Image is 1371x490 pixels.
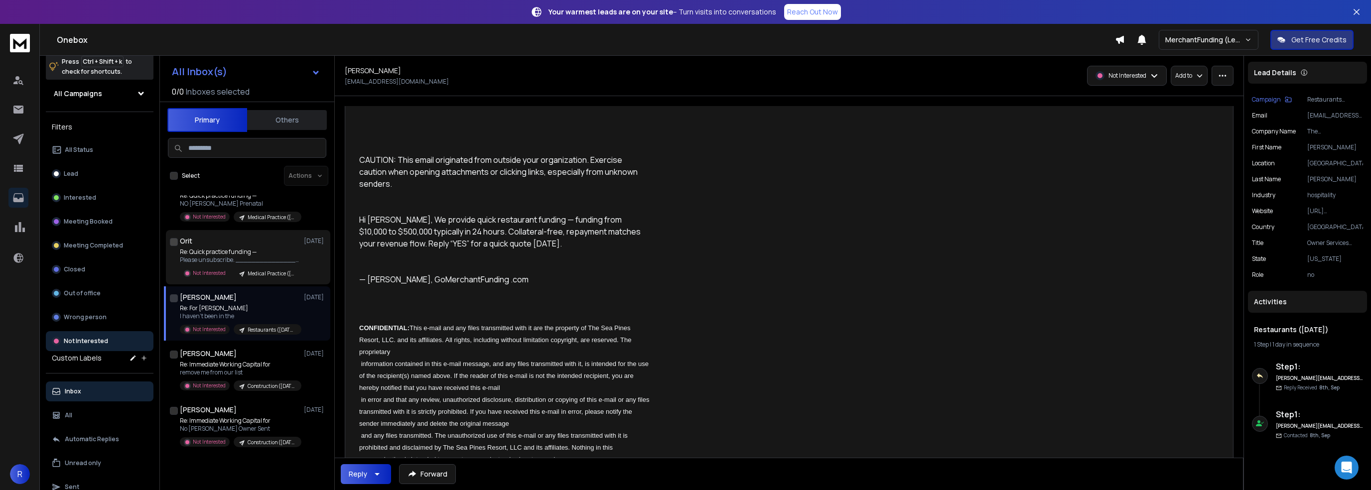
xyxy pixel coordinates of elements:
[186,86,250,98] h3: Inboxes selected
[46,140,153,160] button: All Status
[172,67,227,77] h1: All Inbox(s)
[1284,432,1330,439] p: Contacted
[1254,325,1361,335] h1: Restaurants ([DATE])
[1252,96,1292,104] button: Campaign
[46,212,153,232] button: Meeting Booked
[1254,341,1361,349] div: |
[46,381,153,401] button: Inbox
[46,405,153,425] button: All
[345,66,401,76] h1: [PERSON_NAME]
[1276,408,1363,420] h6: Step 1 :
[1335,456,1359,480] div: Open Intercom Messenger
[1252,191,1275,199] p: industry
[46,236,153,255] button: Meeting Completed
[172,86,184,98] span: 0 / 0
[193,213,226,221] p: Not Interested
[1252,96,1281,104] p: Campaign
[180,349,237,359] h1: [PERSON_NAME]
[1307,96,1363,104] p: Restaurants ([DATE])
[1276,374,1363,382] h6: [PERSON_NAME][EMAIL_ADDRESS][DOMAIN_NAME]
[345,78,449,86] p: [EMAIL_ADDRESS][DOMAIN_NAME]
[54,89,102,99] h1: All Campaigns
[46,84,153,104] button: All Campaigns
[248,214,295,221] p: Medical Practice ([DATE])
[1307,271,1363,279] p: no
[548,7,673,16] strong: Your warmest leads are on your site
[46,453,153,473] button: Unread only
[1252,271,1263,279] p: role
[46,429,153,449] button: Automatic Replies
[1276,422,1363,430] h6: [PERSON_NAME][EMAIL_ADDRESS][DOMAIN_NAME]
[248,270,295,277] p: Medical Practice ([DATE])
[1307,207,1363,215] p: [URL][DOMAIN_NAME]
[64,337,108,345] p: Not Interested
[1175,72,1192,80] p: Add to
[787,7,838,17] p: Reach Out Now
[1307,255,1363,263] p: [US_STATE]
[1272,340,1319,349] span: 1 day in sequence
[180,417,299,425] p: Re: Immediate Working Capital for
[1165,35,1244,45] p: MerchantFunding (LeadChimp)
[180,292,237,302] h1: [PERSON_NAME]
[180,425,299,433] p: No [PERSON_NAME] Owner Sent
[1307,127,1363,135] p: The [GEOGRAPHIC_DATA]
[180,256,299,264] p: Please unsubscribe. ________________________________ From: [PERSON_NAME]
[46,331,153,351] button: Not Interested
[304,237,326,245] p: [DATE]
[349,469,367,479] div: Reply
[548,7,776,17] p: – Turn visits into conversations
[64,265,85,273] p: Closed
[180,405,237,415] h1: [PERSON_NAME]
[1270,30,1354,50] button: Get Free Credits
[359,214,650,285] div: Hi [PERSON_NAME], We provide quick restaurant funding — funding from $10,000 to $500,000 typicall...
[182,172,200,180] label: Select
[62,57,132,77] p: Press to check for shortcuts.
[359,324,410,332] strong: CONFIDENTIAL:
[1108,72,1146,80] p: Not Interested
[10,464,30,484] button: R
[65,459,101,467] p: Unread only
[1291,35,1347,45] p: Get Free Credits
[784,4,841,20] a: Reach Out Now
[399,464,456,484] button: Forward
[1319,384,1340,391] span: 8th, Sep
[65,146,93,154] p: All Status
[46,307,153,327] button: Wrong person
[341,464,391,484] button: Reply
[10,34,30,52] img: logo
[304,293,326,301] p: [DATE]
[65,435,119,443] p: Automatic Replies
[1252,207,1273,215] p: website
[193,382,226,389] p: Not Interested
[193,326,226,333] p: Not Interested
[1252,175,1281,183] p: Last Name
[1284,384,1340,391] p: Reply Received
[46,188,153,208] button: Interested
[1254,68,1296,78] p: Lead Details
[180,236,192,246] h1: Orit
[64,194,96,202] p: Interested
[248,439,295,446] p: Construction ([DATE])
[180,304,299,312] p: Re: For [PERSON_NAME]
[64,170,78,178] p: Lead
[65,387,81,395] p: Inbox
[52,353,102,363] h3: Custom Labels
[304,350,326,358] p: [DATE]
[247,109,327,131] button: Others
[64,218,113,226] p: Meeting Booked
[1252,143,1281,151] p: First Name
[81,56,124,67] span: Ctrl + Shift + k
[1252,239,1263,247] p: title
[180,361,299,368] p: Re: Immediate Working Capital for
[65,411,72,419] p: All
[1307,223,1363,231] p: [GEOGRAPHIC_DATA]
[64,242,123,249] p: Meeting Completed
[164,62,328,82] button: All Inbox(s)
[180,200,299,208] p: NO [PERSON_NAME] Prenatal
[167,108,247,132] button: Primary
[193,269,226,277] p: Not Interested
[46,283,153,303] button: Out of office
[1252,255,1266,263] p: State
